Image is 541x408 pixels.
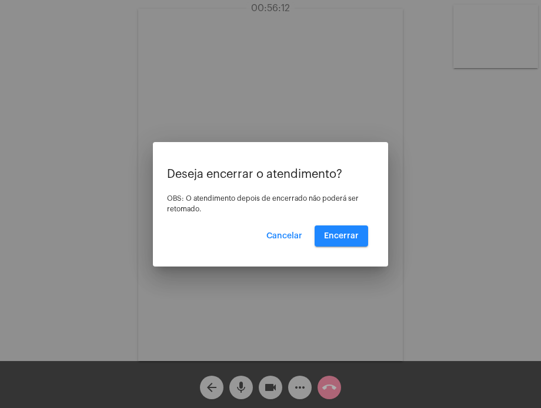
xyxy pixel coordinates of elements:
[324,232,359,240] span: Encerrar
[257,225,312,247] button: Cancelar
[167,168,374,181] p: Deseja encerrar o atendimento?
[167,195,359,213] span: OBS: O atendimento depois de encerrado não poderá ser retomado.
[315,225,368,247] button: Encerrar
[266,232,302,240] span: Cancelar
